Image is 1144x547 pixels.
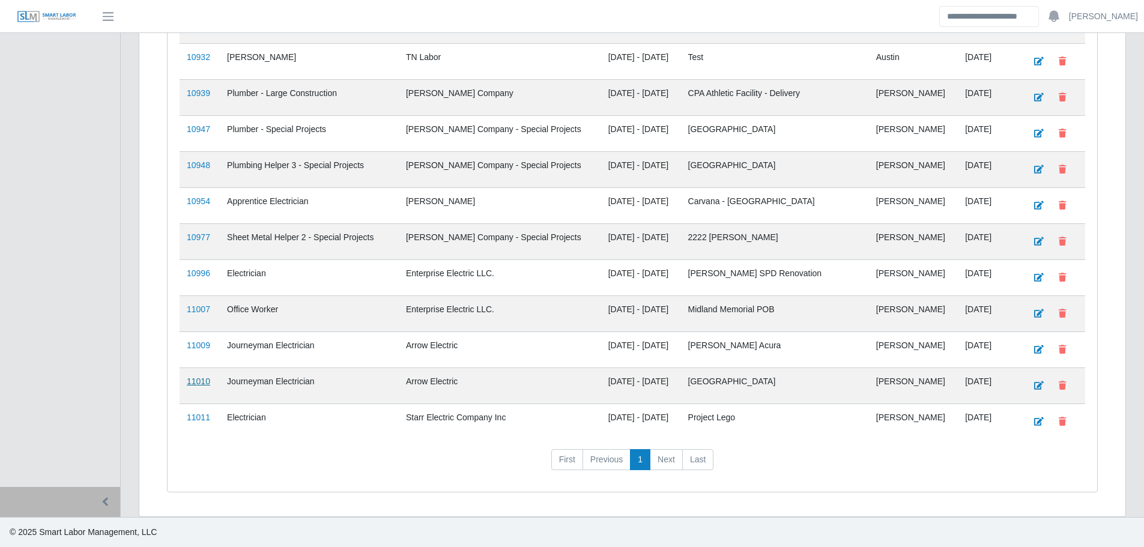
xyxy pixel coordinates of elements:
td: [PERSON_NAME] [869,295,958,331]
td: [DATE] - [DATE] [601,43,681,79]
td: [DATE] [958,259,1019,295]
a: 10954 [187,196,210,206]
td: Electrician [220,403,399,440]
td: [PERSON_NAME] [869,403,958,440]
td: [PERSON_NAME] [869,331,958,367]
td: [PERSON_NAME] Company - Special Projects [399,115,601,151]
td: Austin [869,43,958,79]
td: Sheet Metal Helper 2 - Special Projects [220,223,399,259]
a: 10932 [187,52,210,62]
a: 11007 [187,304,210,314]
td: Apprentice Electrician [220,187,399,223]
a: 10996 [187,268,210,278]
td: [DATE] [958,331,1019,367]
td: Office Worker [220,295,399,331]
td: [PERSON_NAME] [869,367,958,403]
td: [DATE] - [DATE] [601,79,681,115]
td: [DATE] [958,403,1019,440]
a: [PERSON_NAME] [1069,10,1138,23]
a: 10948 [187,160,210,170]
td: [PERSON_NAME] [220,43,399,79]
td: Electrician [220,259,399,295]
td: [DATE] [958,151,1019,187]
td: [PERSON_NAME] Company - Special Projects [399,223,601,259]
td: [DATE] - [DATE] [601,403,681,440]
td: Project Lego [681,403,869,440]
td: [GEOGRAPHIC_DATA] [681,367,869,403]
img: SLM Logo [17,10,77,23]
td: [DATE] - [DATE] [601,115,681,151]
td: Plumber - Large Construction [220,79,399,115]
a: 11011 [187,413,210,422]
td: CPA Athletic Facility - Delivery [681,79,869,115]
td: Plumber - Special Projects [220,115,399,151]
td: Journeyman Electrician [220,331,399,367]
a: 1 [630,449,650,471]
td: [GEOGRAPHIC_DATA] [681,151,869,187]
a: 10977 [187,232,210,242]
a: 10939 [187,88,210,98]
input: Search [939,6,1039,27]
td: [PERSON_NAME] [869,151,958,187]
td: [PERSON_NAME] Acura [681,331,869,367]
a: 11010 [187,376,210,386]
td: [PERSON_NAME] [869,79,958,115]
td: [PERSON_NAME] Company [399,79,601,115]
td: Enterprise Electric LLC. [399,295,601,331]
td: Carvana - [GEOGRAPHIC_DATA] [681,187,869,223]
td: [DATE] [958,367,1019,403]
td: Journeyman Electrician [220,367,399,403]
td: [PERSON_NAME] [869,115,958,151]
td: [DATE] [958,295,1019,331]
nav: pagination [180,449,1085,480]
td: [DATE] [958,223,1019,259]
td: [DATE] - [DATE] [601,367,681,403]
td: [PERSON_NAME] SPD Renovation [681,259,869,295]
td: [PERSON_NAME] [399,187,601,223]
td: [PERSON_NAME] [869,187,958,223]
a: 11009 [187,340,210,350]
td: Plumbing Helper 3 - Special Projects [220,151,399,187]
span: © 2025 Smart Labor Management, LLC [10,527,157,537]
td: [DATE] - [DATE] [601,151,681,187]
td: [DATE] [958,79,1019,115]
td: [DATE] [958,43,1019,79]
td: Test [681,43,869,79]
td: [DATE] - [DATE] [601,331,681,367]
a: 10947 [187,124,210,134]
td: TN Labor [399,43,601,79]
td: Starr Electric Company Inc [399,403,601,440]
td: 2222 [PERSON_NAME] [681,223,869,259]
td: Enterprise Electric LLC. [399,259,601,295]
td: [GEOGRAPHIC_DATA] [681,115,869,151]
td: [DATE] - [DATE] [601,223,681,259]
td: [DATE] - [DATE] [601,187,681,223]
td: [DATE] - [DATE] [601,259,681,295]
td: [PERSON_NAME] [869,223,958,259]
td: [DATE] [958,115,1019,151]
td: Arrow Electric [399,331,601,367]
td: Arrow Electric [399,367,601,403]
td: [DATE] - [DATE] [601,295,681,331]
td: [DATE] [958,187,1019,223]
td: [PERSON_NAME] [869,259,958,295]
td: [PERSON_NAME] Company - Special Projects [399,151,601,187]
td: Midland Memorial POB [681,295,869,331]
